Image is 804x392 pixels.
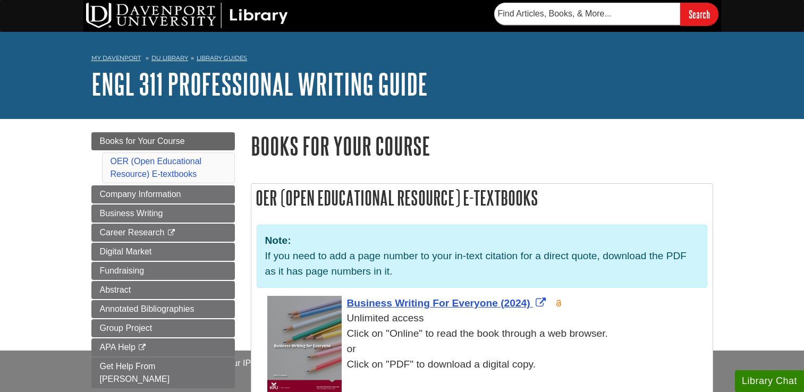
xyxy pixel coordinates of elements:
[100,304,194,313] span: Annotated Bibliographies
[100,323,153,333] span: Group Project
[100,362,170,384] span: Get Help From [PERSON_NAME]
[91,300,235,318] a: Annotated Bibliographies
[91,204,235,223] a: Business Writing
[100,247,152,256] span: Digital Market
[91,224,235,242] a: Career Research
[100,343,136,352] span: APA Help
[494,3,680,25] input: Find Articles, Books, & More...
[91,357,235,388] a: Get Help From [PERSON_NAME]
[91,54,141,63] a: My Davenport
[267,296,342,392] img: Cover Art
[91,262,235,280] a: Fundraising
[91,281,235,299] a: Abstract
[347,297,548,309] a: Link opens in new window
[91,338,235,356] a: APA Help
[251,132,713,159] h1: Books for Your Course
[91,185,235,203] a: Company Information
[555,299,563,308] img: Open Access
[680,3,718,25] input: Search
[91,319,235,337] a: Group Project
[91,132,235,388] div: Guide Page Menu
[100,266,145,275] span: Fundraising
[138,344,147,351] i: This link opens in a new window
[100,190,181,199] span: Company Information
[167,229,176,236] i: This link opens in a new window
[151,54,188,62] a: DU Library
[100,137,185,146] span: Books for Your Course
[494,3,718,25] form: Searches DU Library's articles, books, and more
[100,285,131,294] span: Abstract
[100,228,165,237] span: Career Research
[91,67,428,100] a: ENGL 311 Professional Writing Guide
[91,51,713,68] nav: breadcrumb
[267,311,707,372] div: Unlimited access Click on "Online" to read the book through a web browser. or Click on "PDF" to d...
[100,209,163,218] span: Business Writing
[111,157,202,178] a: OER (Open Educational Resource) E-textbooks
[251,184,713,212] h2: OER (Open Educational Resource) E-textbooks
[347,297,530,309] span: Business Writing For Everyone (2024)
[91,132,235,150] a: Books for Your Course
[257,225,707,287] div: If you need to add a page number to your in-text citation for a direct quote, download the PDF as...
[86,3,288,28] img: DU Library
[197,54,247,62] a: Library Guides
[265,235,291,246] strong: Note:
[91,243,235,261] a: Digital Market
[735,370,804,392] button: Library Chat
